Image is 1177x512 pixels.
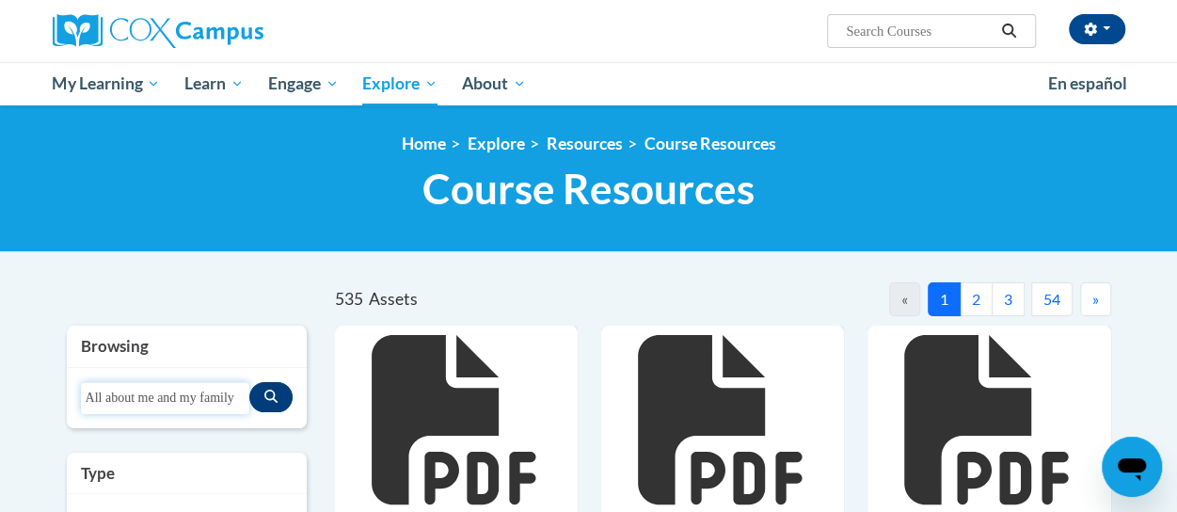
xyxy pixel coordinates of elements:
[1080,282,1111,316] button: Next
[256,62,351,105] a: Engage
[723,282,1111,316] nav: Pagination Navigation
[928,282,961,316] button: 1
[402,134,446,153] a: Home
[53,14,391,48] a: Cox Campus
[335,289,363,309] span: 535
[960,282,993,316] button: 2
[994,20,1023,42] button: Search
[362,72,437,95] span: Explore
[644,134,776,153] a: Course Resources
[172,62,256,105] a: Learn
[1102,437,1162,497] iframe: Button to launch messaging window, conversation in progress
[844,20,994,42] input: Search Courses
[468,134,525,153] a: Explore
[992,282,1025,316] button: 3
[268,72,339,95] span: Engage
[547,134,623,153] a: Resources
[184,72,244,95] span: Learn
[81,382,249,414] input: Search resources
[40,62,173,105] a: My Learning
[422,164,755,214] span: Course Resources
[462,72,526,95] span: About
[450,62,538,105] a: About
[1069,14,1125,44] button: Account Settings
[1048,73,1127,93] span: En español
[350,62,450,105] a: Explore
[369,289,418,309] span: Assets
[52,72,160,95] span: My Learning
[81,335,293,358] h3: Browsing
[1036,64,1139,104] a: En español
[39,62,1139,105] div: Main menu
[249,382,293,412] button: Search resources
[1031,282,1073,316] button: 54
[81,462,293,485] h3: Type
[53,14,263,48] img: Cox Campus
[1092,290,1099,308] span: »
